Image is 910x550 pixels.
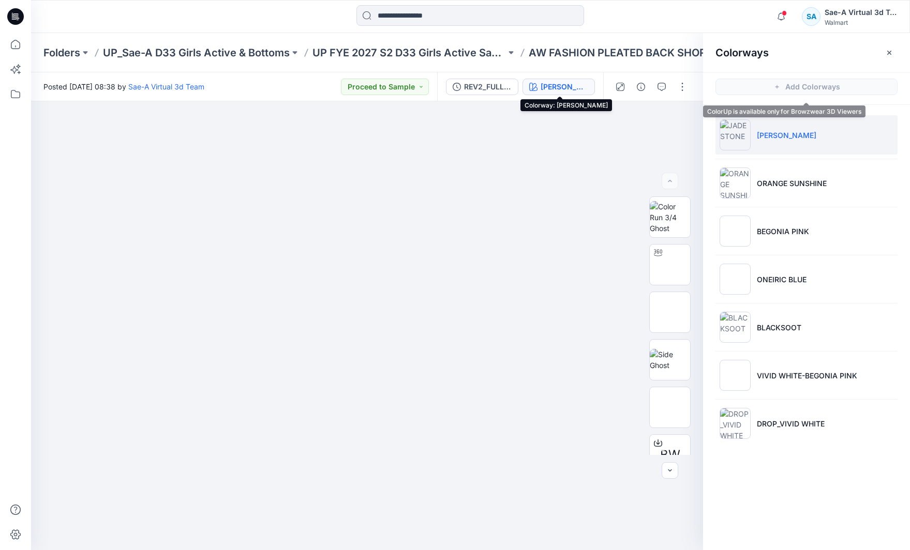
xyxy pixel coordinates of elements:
[464,81,512,93] div: REV2_FULL COLORWAYS
[757,226,809,237] p: BEGONIA PINK
[757,178,827,189] p: ORANGE SUNSHINE
[715,47,769,59] h2: Colorways
[757,130,816,141] p: [PERSON_NAME]
[802,7,821,26] div: SA
[757,322,801,333] p: BLACKSOOT
[446,79,518,95] button: REV2_FULL COLORWAYS
[312,45,506,60] a: UP FYE 2027 S2 D33 Girls Active Sae-A
[825,6,897,19] div: Sae-A Virtual 3d Team
[720,312,751,343] img: BLACKSOOT
[529,45,722,60] p: AW FASHION PLEATED BACK SHORT - OPT2
[541,81,588,93] div: [PERSON_NAME]
[43,45,80,60] a: Folders
[43,81,204,92] span: Posted [DATE] 08:38 by
[128,82,204,91] a: Sae-A Virtual 3d Team
[650,349,690,371] img: Side Ghost
[825,19,897,26] div: Walmart
[720,408,751,439] img: DROP_VIVID WHITE
[660,446,680,464] span: BW
[633,79,649,95] button: Details
[720,119,751,150] img: JADE STONE
[757,418,825,429] p: DROP_VIVID WHITE
[720,264,751,295] img: ONEIRIC BLUE
[720,167,751,198] img: ORANGE SUNSHINE
[757,274,807,285] p: ONEIRIC BLUE
[720,216,751,247] img: BEGONIA PINK
[650,201,690,234] img: Color Run 3/4 Ghost
[103,45,290,60] a: UP_Sae-A D33 Girls Active & Bottoms
[720,360,751,391] img: VIVID WHITE-BEGONIA PINK
[757,370,857,381] p: VIVID WHITE-BEGONIA PINK
[523,79,595,95] button: [PERSON_NAME]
